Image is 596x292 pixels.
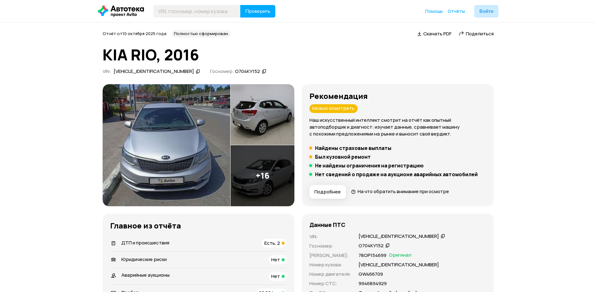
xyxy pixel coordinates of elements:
span: Нет [271,256,280,263]
span: Аварийные аукционы [121,272,170,278]
p: Номер кузова : [309,261,351,268]
span: VIN : [103,68,111,74]
span: Скачать PDF [423,30,451,37]
h4: Данные ПТС [309,221,345,228]
h5: Нет сведений о продаже на аукционе аварийных автомобилей [315,171,478,177]
h3: Главное из отчёта [110,221,287,230]
p: [PERSON_NAME] : [309,252,351,259]
div: [VEHICLE_IDENTIFICATION_NUMBER] [114,68,194,75]
span: Оригинал [389,252,411,259]
h3: Рекомендация [309,92,486,100]
button: Подробнее [309,185,346,199]
button: Проверить [240,5,275,18]
span: Госномер: [210,68,234,74]
span: Юридические риски [121,256,167,263]
h5: Не найдены ограничения на регистрацию [315,162,424,169]
h5: Найдены страховые выплаты [315,145,391,151]
span: Проверить [245,9,270,14]
p: Госномер : [309,243,351,249]
button: Войти [474,5,498,18]
span: Поделиться [466,30,494,37]
p: 78ОР154699 [359,252,386,259]
p: 9946894929 [359,280,387,287]
span: ДТП и происшествия [121,239,169,246]
a: Скачать PDF [417,30,451,37]
p: Номер СТС : [309,280,351,287]
p: Номер двигателя : [309,271,351,278]
div: Можно осмотреть [309,104,358,113]
h1: KIA RIO, 2016 [103,46,494,63]
span: На что обратить внимание при осмотре [358,188,449,195]
p: Наш искусственный интеллект смотрит на отчёт как опытный автоподборщик и диагност: изучает данные... [309,117,486,137]
div: [VEHICLE_IDENTIFICATION_NUMBER] [359,233,439,240]
p: VIN : [309,233,351,240]
h5: Был кузовной ремонт [315,154,371,160]
a: Помощь [425,8,443,14]
a: Поделиться [459,30,494,37]
div: О704КУ152 [235,68,260,75]
div: Полностью сформирован [171,30,231,38]
span: Есть, 2 [264,240,280,246]
p: [VEHICLE_IDENTIFICATION_NUMBER] [359,261,439,268]
input: VIN, госномер, номер кузова [153,5,241,18]
span: Подробнее [314,189,341,195]
a: Отчёты [448,8,465,14]
div: О704КУ152 [359,243,384,249]
span: Войти [479,9,493,14]
p: GW466709 [359,271,383,278]
span: Отчёт от 10 октября 2025 года [103,31,166,36]
a: На что обратить внимание при осмотре [351,188,449,195]
span: Нет [271,273,280,279]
